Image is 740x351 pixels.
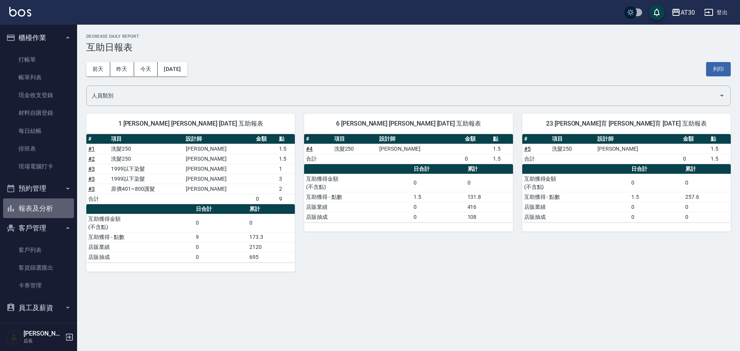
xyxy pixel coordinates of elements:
td: 0 [681,154,709,164]
td: 0 [629,174,683,192]
th: 設計師 [377,134,463,144]
td: 0 [412,212,466,222]
td: 互助獲得 - 點數 [522,192,630,202]
th: 累計 [247,204,295,214]
td: 0 [466,174,513,192]
td: 0 [683,212,731,222]
th: 點 [709,134,731,144]
td: 互助獲得金額 (不含點) [304,174,412,192]
td: 1999以下染髮 [109,174,183,184]
td: 0 [247,214,295,232]
td: 合計 [86,194,109,204]
a: 帳單列表 [3,69,74,86]
button: 預約管理 [3,178,74,198]
th: 金額 [463,134,491,144]
td: 9 [277,194,295,204]
td: 1.5 [277,144,295,154]
table: a dense table [304,164,513,222]
img: Logo [9,7,31,17]
td: 0 [463,154,491,164]
a: #4 [306,146,313,152]
table: a dense table [522,164,731,222]
button: 客戶管理 [3,218,74,238]
button: 報表及分析 [3,198,74,218]
a: #3 [88,166,95,172]
a: 材料自購登錄 [3,104,74,122]
td: 合計 [522,154,550,164]
td: 店販抽成 [522,212,630,222]
th: 項目 [332,134,378,144]
th: 日合計 [629,164,683,174]
button: 商品管理 [3,317,74,338]
th: 金額 [254,134,277,144]
td: 合計 [304,154,332,164]
button: 前天 [86,62,110,76]
td: 0 [254,194,277,204]
input: 人員名稱 [90,89,716,102]
td: 173.3 [247,232,295,242]
td: 互助獲得金額 (不含點) [522,174,630,192]
h3: 互助日報表 [86,42,731,53]
td: 1.5 [709,154,731,164]
a: #5 [524,146,531,152]
td: 416 [466,202,513,212]
a: 打帳單 [3,51,74,69]
a: 現金收支登錄 [3,86,74,104]
p: 店長 [24,338,63,344]
td: 0 [194,214,248,232]
a: 卡券管理 [3,277,74,294]
td: [PERSON_NAME] [184,144,254,154]
a: #3 [88,176,95,182]
th: # [86,134,109,144]
td: 洗髮250 [332,144,378,154]
a: 客資篩選匯出 [3,259,74,277]
table: a dense table [86,134,295,204]
td: 洗髮250 [550,144,595,154]
button: 今天 [134,62,158,76]
td: 2 [277,184,295,194]
a: 排班表 [3,140,74,158]
a: #1 [88,146,95,152]
td: 0 [629,202,683,212]
td: 695 [247,252,295,262]
th: 項目 [109,134,183,144]
button: [DATE] [158,62,187,76]
th: 累計 [683,164,731,174]
th: 設計師 [184,134,254,144]
button: 登出 [701,5,731,20]
td: 1.5 [629,192,683,202]
td: 0 [412,174,466,192]
h5: [PERSON_NAME] [24,330,63,338]
span: 6 [PERSON_NAME] [PERSON_NAME] [DATE] 互助報表 [313,120,503,128]
th: 項目 [550,134,595,144]
button: Open [716,89,728,102]
td: 1.5 [277,154,295,164]
td: 3 [277,174,295,184]
td: 原價401~800護髮 [109,184,183,194]
td: [PERSON_NAME] [184,174,254,184]
td: [PERSON_NAME] [184,184,254,194]
button: save [649,5,664,20]
td: 1.5 [709,144,731,154]
td: 0 [683,174,731,192]
th: 點 [491,134,513,144]
th: # [304,134,332,144]
td: 257.6 [683,192,731,202]
td: 洗髮250 [109,154,183,164]
td: 9 [194,232,248,242]
td: 店販業績 [86,242,194,252]
th: 點 [277,134,295,144]
td: 0 [629,212,683,222]
a: #2 [88,156,95,162]
a: 客戶列表 [3,241,74,259]
td: 0 [412,202,466,212]
td: 店販抽成 [86,252,194,262]
th: 金額 [681,134,709,144]
button: 員工及薪資 [3,298,74,318]
td: [PERSON_NAME] [184,164,254,174]
a: 現場電腦打卡 [3,158,74,175]
td: 1.5 [491,154,513,164]
td: 0 [683,202,731,212]
img: Person [6,329,22,345]
td: [PERSON_NAME] [184,154,254,164]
